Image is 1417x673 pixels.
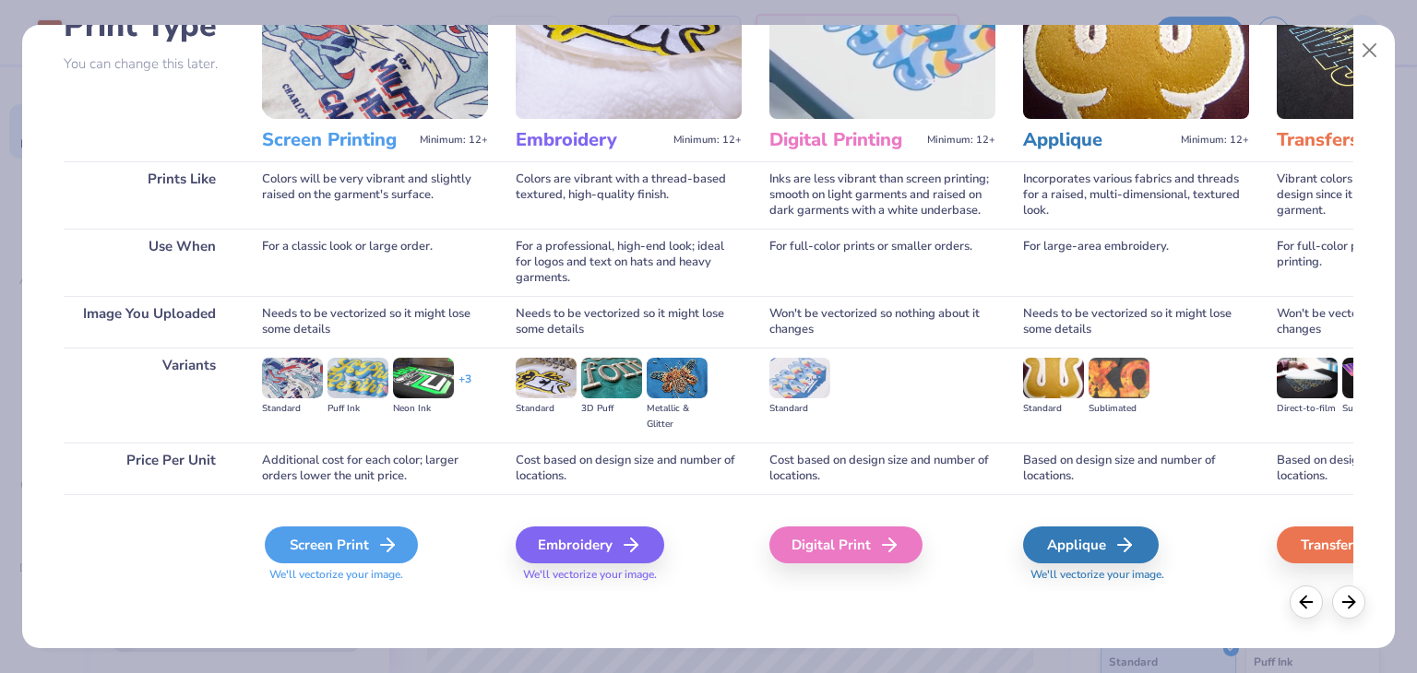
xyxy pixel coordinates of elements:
div: + 3 [458,372,471,403]
div: Based on design size and number of locations. [1023,443,1249,494]
div: Inks are less vibrant than screen printing; smooth on light garments and raised on dark garments ... [769,161,995,229]
div: For a professional, high-end look; ideal for logos and text on hats and heavy garments. [516,229,742,296]
div: Direct-to-film [1277,401,1338,417]
div: Cost based on design size and number of locations. [516,443,742,494]
div: Neon Ink [393,401,454,417]
div: Screen Print [265,526,418,563]
span: We'll vectorize your image. [516,567,742,583]
div: Needs to be vectorized so it might lose some details [516,296,742,348]
button: Close [1352,33,1387,68]
div: Transfers [1277,526,1412,563]
h3: Screen Printing [262,128,412,152]
img: Standard [1023,358,1084,398]
span: Minimum: 12+ [673,134,742,147]
img: Standard [262,358,323,398]
img: 3D Puff [581,358,642,398]
h3: Embroidery [516,128,666,152]
h3: Digital Printing [769,128,920,152]
div: Needs to be vectorized so it might lose some details [1023,296,1249,348]
img: Puff Ink [327,358,388,398]
span: Minimum: 12+ [420,134,488,147]
div: For large-area embroidery. [1023,229,1249,296]
div: Standard [516,401,577,417]
h3: Applique [1023,128,1173,152]
img: Standard [769,358,830,398]
div: Variants [64,348,234,443]
p: You can change this later. [64,56,234,72]
div: Incorporates various fabrics and threads for a raised, multi-dimensional, textured look. [1023,161,1249,229]
div: Image You Uploaded [64,296,234,348]
img: Metallic & Glitter [647,358,708,398]
div: Colors will be very vibrant and slightly raised on the garment's surface. [262,161,488,229]
div: Applique [1023,526,1159,563]
div: Needs to be vectorized so it might lose some details [262,296,488,348]
img: Direct-to-film [1277,358,1338,398]
div: Metallic & Glitter [647,401,708,432]
div: For a classic look or large order. [262,229,488,296]
span: Minimum: 12+ [1181,134,1249,147]
div: Standard [262,401,323,417]
div: Use When [64,229,234,296]
div: Standard [1023,401,1084,417]
div: Supacolor [1342,401,1403,417]
div: Digital Print [769,526,923,563]
div: Prints Like [64,161,234,229]
div: Cost based on design size and number of locations. [769,443,995,494]
div: 3D Puff [581,401,642,417]
div: Colors are vibrant with a thread-based textured, high-quality finish. [516,161,742,229]
div: Standard [769,401,830,417]
div: Sublimated [1089,401,1149,417]
div: Price Per Unit [64,443,234,494]
img: Supacolor [1342,358,1403,398]
span: Minimum: 12+ [927,134,995,147]
img: Neon Ink [393,358,454,398]
div: For full-color prints or smaller orders. [769,229,995,296]
span: We'll vectorize your image. [262,567,488,583]
div: Puff Ink [327,401,388,417]
img: Standard [516,358,577,398]
div: Additional cost for each color; larger orders lower the unit price. [262,443,488,494]
div: Won't be vectorized so nothing about it changes [769,296,995,348]
img: Sublimated [1089,358,1149,398]
span: We'll vectorize your image. [1023,567,1249,583]
div: Embroidery [516,526,664,563]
